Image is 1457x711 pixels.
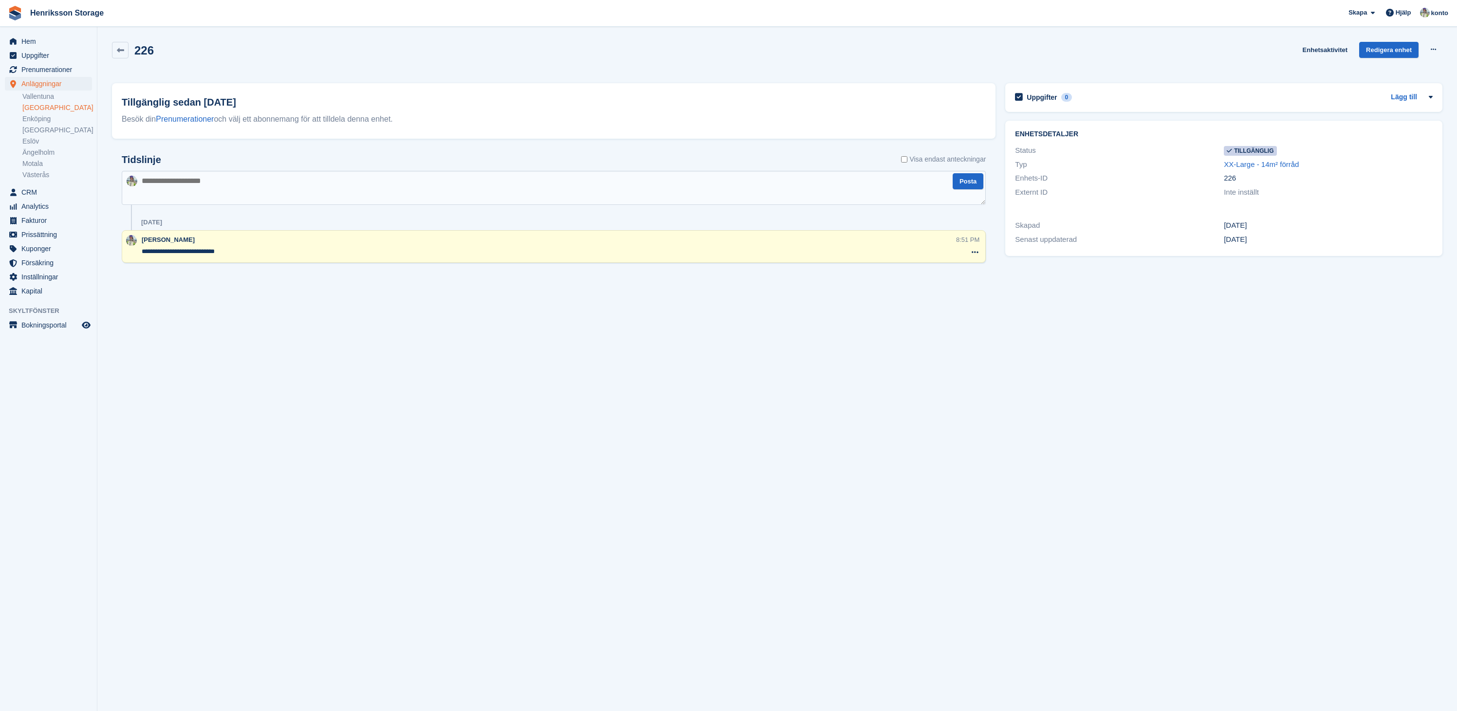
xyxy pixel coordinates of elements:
[22,148,92,157] a: Ängelholm
[5,49,92,62] a: menu
[127,176,137,186] img: Daniel Axberg
[1348,8,1367,18] span: Skapa
[141,219,162,226] div: [DATE]
[22,103,92,112] a: [GEOGRAPHIC_DATA]
[1420,8,1430,18] img: Daniel Axberg
[1224,160,1299,168] a: XX-Large - 14m² förråd
[5,256,92,270] a: menu
[122,113,986,125] div: Besök din och välj ett abonnemang för att tilldela denna enhet.
[901,154,986,164] label: Visa endast anteckningar
[21,256,80,270] span: Försäkring
[21,35,80,48] span: Hem
[1015,159,1224,170] div: Typ
[21,228,80,241] span: Prissättning
[22,159,92,168] a: Motala
[1359,42,1419,58] a: Redigera enhet
[5,214,92,227] a: menu
[8,6,22,20] img: stora-icon-8386f47178a22dfd0bd8f6a31ec36ba5ce8667c1dd55bd0f319d3a0aa187defe.svg
[1299,42,1351,58] a: Enhetsaktivitet
[1396,8,1411,18] span: Hjälp
[1224,234,1433,245] div: [DATE]
[1015,145,1224,156] div: Status
[9,306,97,316] span: Skyltfönster
[22,114,92,124] a: Enköping
[901,154,907,164] input: Visa endast anteckningar
[5,228,92,241] a: menu
[5,200,92,213] a: menu
[1391,92,1417,103] a: Lägg till
[1431,8,1448,18] span: konto
[953,173,983,189] button: Posta
[80,319,92,331] a: Förhandsgranska butik
[5,35,92,48] a: menu
[21,242,80,255] span: Kuponger
[156,115,214,123] a: Prenumerationer
[22,92,92,101] a: Vallentuna
[1015,173,1224,184] div: Enhets-ID
[126,235,137,246] img: Daniel Axberg
[1061,93,1072,102] div: 0
[1015,234,1224,245] div: Senast uppdaterad
[5,63,92,76] a: menu
[21,200,80,213] span: Analytics
[122,154,161,165] h2: Tidslinje
[22,137,92,146] a: Eslöv
[1224,187,1433,198] div: Inte inställt
[21,270,80,284] span: Inställningar
[21,284,80,298] span: Kapital
[1027,93,1057,102] h2: Uppgifter
[956,235,979,244] div: 8:51 PM
[1015,130,1433,138] h2: Enhetsdetaljer
[134,44,154,57] h2: 226
[5,270,92,284] a: menu
[5,284,92,298] a: menu
[1015,187,1224,198] div: Externt ID
[5,77,92,91] a: menu
[122,95,986,109] h2: Tillgänglig sedan [DATE]
[142,236,195,243] span: [PERSON_NAME]
[21,49,80,62] span: Uppgifter
[5,185,92,199] a: menu
[21,185,80,199] span: CRM
[21,77,80,91] span: Anläggningar
[1224,146,1276,156] span: Tillgänglig
[22,170,92,180] a: Västerås
[1224,220,1433,231] div: [DATE]
[5,318,92,332] a: meny
[5,242,92,255] a: menu
[1015,220,1224,231] div: Skapad
[21,318,80,332] span: Bokningsportal
[26,5,108,21] a: Henriksson Storage
[1224,173,1433,184] div: 226
[21,214,80,227] span: Fakturor
[21,63,80,76] span: Prenumerationer
[22,126,92,135] a: [GEOGRAPHIC_DATA]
